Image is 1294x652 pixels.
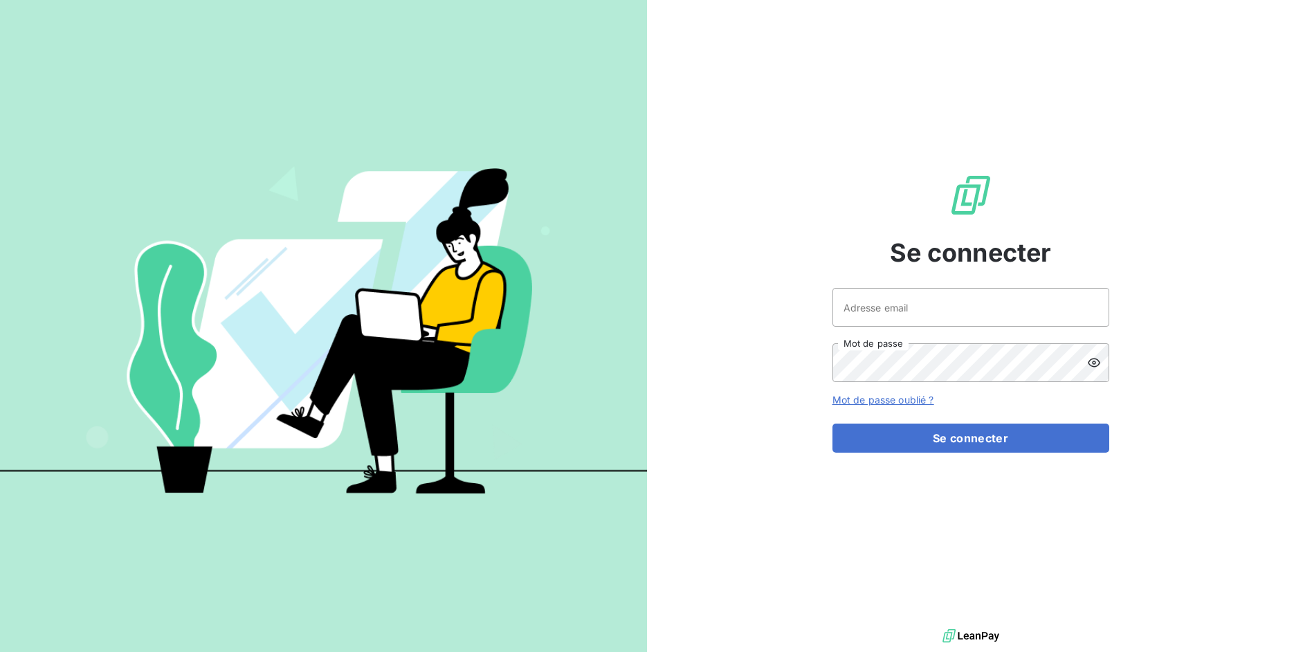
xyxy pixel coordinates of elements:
[832,288,1109,327] input: placeholder
[832,424,1109,453] button: Se connecter
[832,394,934,406] a: Mot de passe oublié ?
[949,173,993,217] img: Logo LeanPay
[942,626,999,646] img: logo
[890,234,1052,271] span: Se connecter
